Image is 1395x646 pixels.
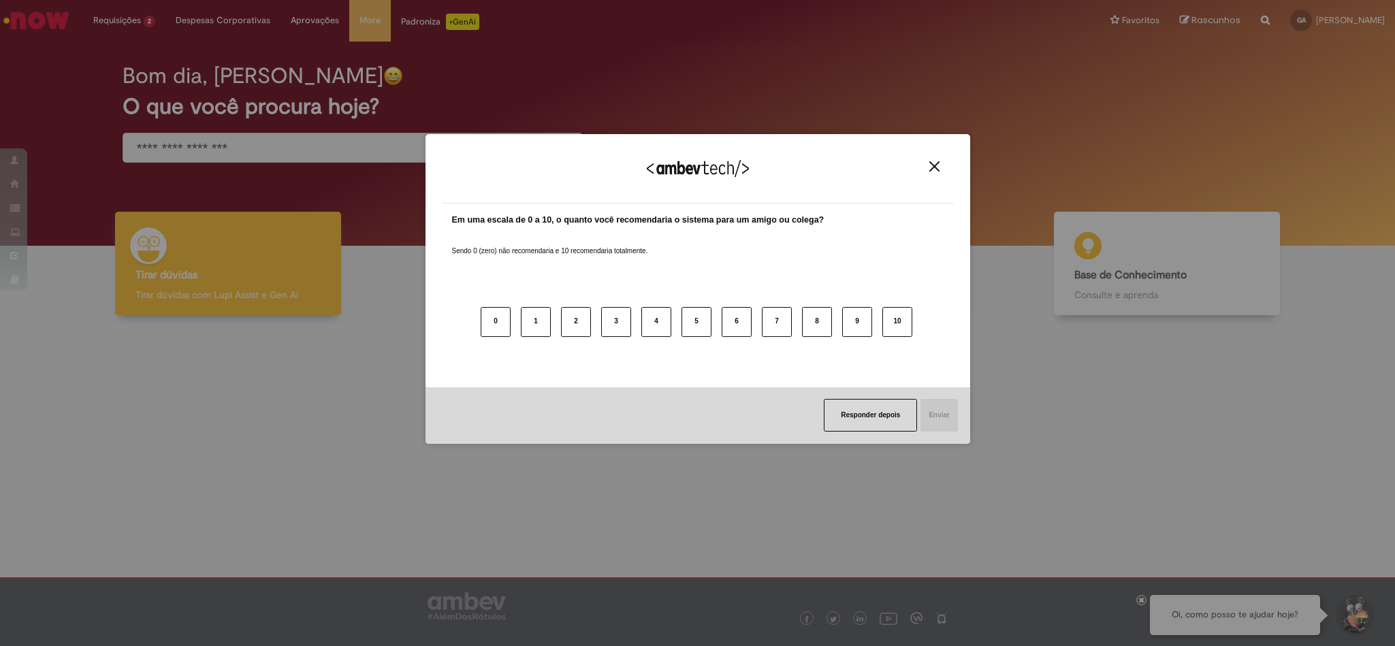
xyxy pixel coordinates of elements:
[647,160,749,177] img: Logo Ambevtech
[842,307,872,337] button: 9
[762,307,792,337] button: 7
[929,161,940,172] img: Close
[722,307,752,337] button: 6
[452,230,648,256] label: Sendo 0 (zero) não recomendaria e 10 recomendaria totalmente.
[882,307,912,337] button: 10
[481,307,511,337] button: 0
[824,399,917,432] button: Responder depois
[641,307,671,337] button: 4
[682,307,711,337] button: 5
[561,307,591,337] button: 2
[452,214,824,227] label: Em uma escala de 0 a 10, o quanto você recomendaria o sistema para um amigo ou colega?
[521,307,551,337] button: 1
[802,307,832,337] button: 8
[925,161,944,172] button: Close
[601,307,631,337] button: 3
